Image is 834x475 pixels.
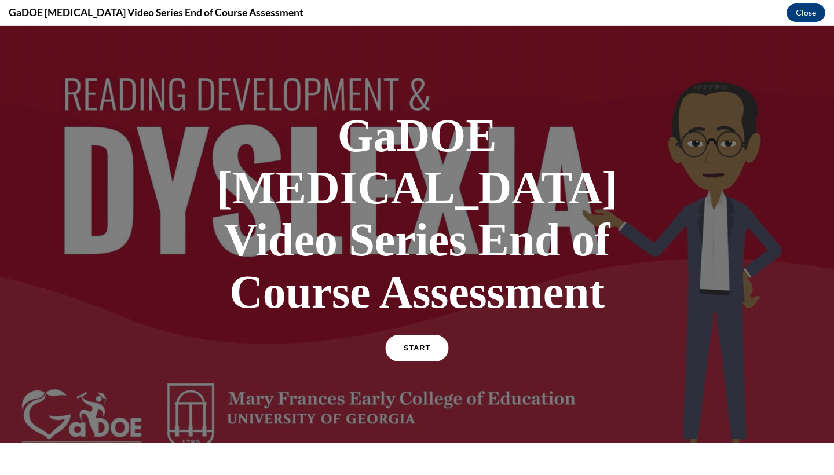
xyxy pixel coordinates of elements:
[214,83,620,292] h1: GaDOE [MEDICAL_DATA] Video Series End of Course Assessment
[385,309,448,335] a: START
[787,3,825,22] button: Close
[9,5,303,20] h4: GaDOE [MEDICAL_DATA] Video Series End of Course Assessment
[404,318,430,327] span: START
